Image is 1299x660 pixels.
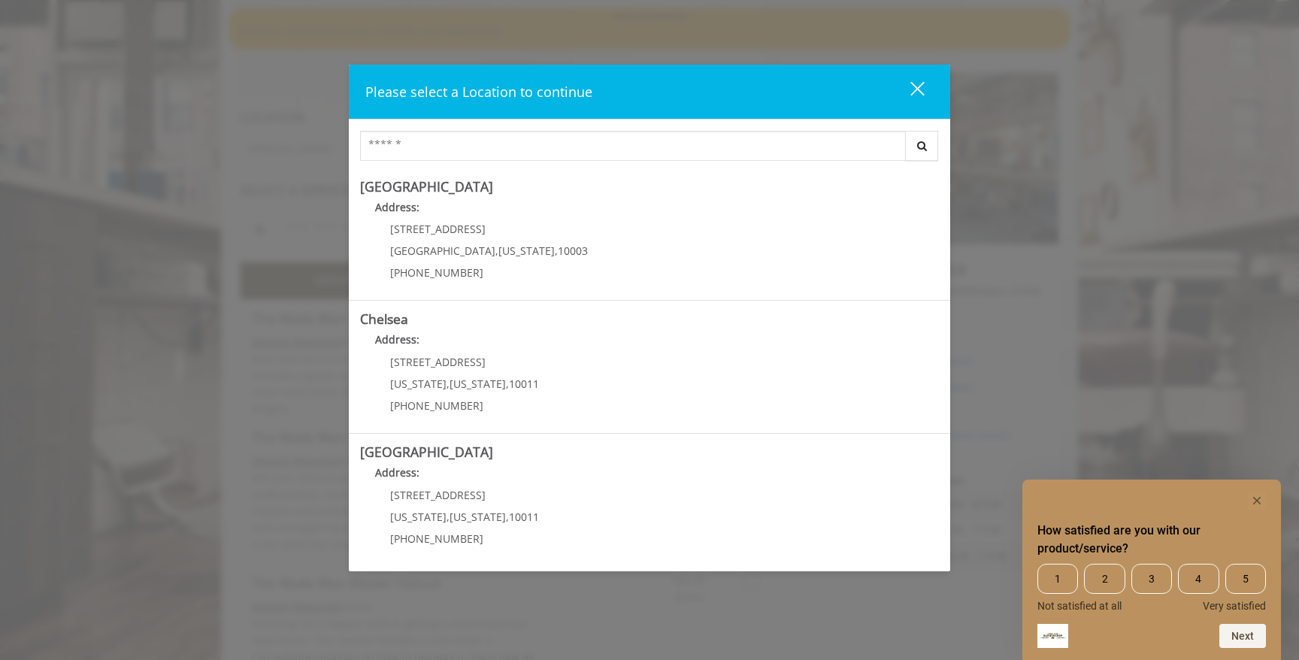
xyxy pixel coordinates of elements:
span: [PHONE_NUMBER] [390,265,483,280]
span: Please select a Location to continue [365,83,592,101]
span: , [506,510,509,524]
b: [GEOGRAPHIC_DATA] [360,443,493,461]
span: [GEOGRAPHIC_DATA] [390,244,495,258]
span: 10011 [509,510,539,524]
div: How satisfied are you with our product/service? Select an option from 1 to 5, with 1 being Not sa... [1037,492,1266,648]
span: Very satisfied [1203,600,1266,612]
span: 3 [1131,564,1172,594]
div: How satisfied are you with our product/service? Select an option from 1 to 5, with 1 being Not sa... [1037,564,1266,612]
span: , [506,377,509,391]
span: [STREET_ADDRESS] [390,355,486,369]
span: [US_STATE] [390,377,447,391]
input: Search Center [360,131,906,161]
span: 10003 [558,244,588,258]
span: 4 [1178,564,1219,594]
b: Address: [375,200,419,214]
span: 1 [1037,564,1078,594]
span: 2 [1084,564,1125,594]
span: [US_STATE] [498,244,555,258]
span: , [555,244,558,258]
button: Next question [1219,624,1266,648]
span: , [495,244,498,258]
span: [PHONE_NUMBER] [390,398,483,413]
b: Chelsea [360,310,408,328]
div: close dialog [893,80,923,103]
h2: How satisfied are you with our product/service? Select an option from 1 to 5, with 1 being Not sa... [1037,522,1266,558]
span: [STREET_ADDRESS] [390,488,486,502]
button: close dialog [883,76,934,107]
span: [US_STATE] [450,510,506,524]
span: [PHONE_NUMBER] [390,531,483,546]
i: Search button [913,141,931,151]
span: , [447,377,450,391]
span: 5 [1225,564,1266,594]
span: Not satisfied at all [1037,600,1122,612]
span: 10011 [509,377,539,391]
button: Hide survey [1248,492,1266,510]
span: [US_STATE] [450,377,506,391]
span: [US_STATE] [390,510,447,524]
b: Address: [375,465,419,480]
div: Center Select [360,131,939,168]
b: Address: [375,332,419,347]
span: , [447,510,450,524]
span: [STREET_ADDRESS] [390,222,486,236]
b: [GEOGRAPHIC_DATA] [360,177,493,195]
